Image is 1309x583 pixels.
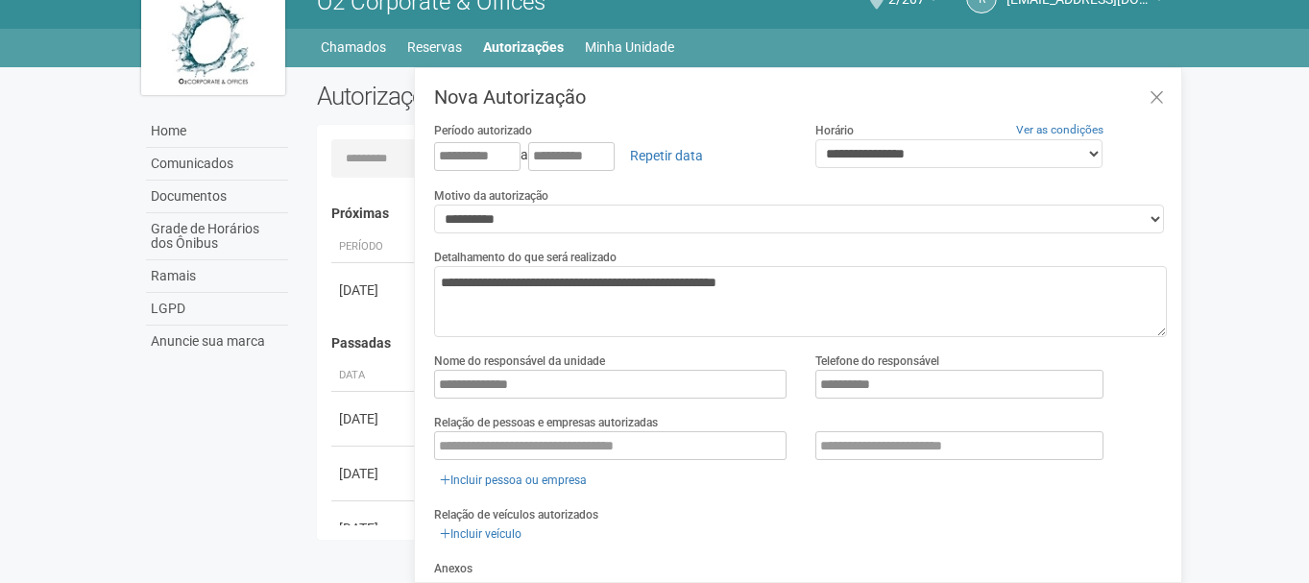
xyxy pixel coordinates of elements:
[146,213,288,260] a: Grade de Horários dos Ônibus
[321,34,386,61] a: Chamados
[585,34,674,61] a: Minha Unidade
[434,470,593,491] a: Incluir pessoa ou empresa
[434,560,473,577] label: Anexos
[483,34,564,61] a: Autorizações
[317,82,728,110] h2: Autorizações
[331,360,418,392] th: Data
[339,280,410,300] div: [DATE]
[146,148,288,181] a: Comunicados
[434,87,1167,107] h3: Nova Autorização
[331,206,1154,221] h4: Próximas
[434,249,617,266] label: Detalhamento do que será realizado
[339,519,410,538] div: [DATE]
[434,187,548,205] label: Motivo da autorização
[331,231,418,263] th: Período
[618,139,715,172] a: Repetir data
[434,523,527,545] a: Incluir veículo
[331,336,1154,351] h4: Passadas
[339,409,410,428] div: [DATE]
[1016,123,1103,136] a: Ver as condições
[434,414,658,431] label: Relação de pessoas e empresas autorizadas
[146,260,288,293] a: Ramais
[434,506,598,523] label: Relação de veículos autorizados
[815,352,939,370] label: Telefone do responsável
[815,122,854,139] label: Horário
[434,139,787,172] div: a
[146,293,288,326] a: LGPD
[407,34,462,61] a: Reservas
[146,181,288,213] a: Documentos
[146,326,288,357] a: Anuncie sua marca
[434,122,532,139] label: Período autorizado
[434,352,605,370] label: Nome do responsável da unidade
[339,464,410,483] div: [DATE]
[146,115,288,148] a: Home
